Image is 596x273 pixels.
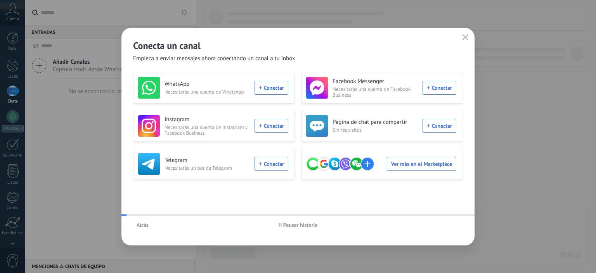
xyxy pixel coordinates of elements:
[165,116,250,123] h3: Instagram
[333,78,418,85] h3: Facebook Messenger
[333,118,418,126] h3: Página de chat para compartir
[165,80,250,88] h3: WhatsApp
[275,219,321,231] button: Pausar historia
[133,219,152,231] button: Atrás
[165,165,250,171] span: Necesitarás un bot de Telegram
[165,89,250,95] span: Necesitarás una cuenta de WhatsApp
[165,156,250,164] h3: Telegram
[333,127,418,133] span: Sin requisitos
[333,86,418,98] span: Necesitarás una cuenta de Facebook Business
[133,40,463,52] h2: Conecta un canal
[137,222,149,228] span: Atrás
[133,55,295,63] span: Empieza a enviar mensajes ahora conectando un canal a tu inbox
[283,222,318,228] span: Pausar historia
[165,124,250,136] span: Necesitarás una cuenta de Instagram y Facebook Business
